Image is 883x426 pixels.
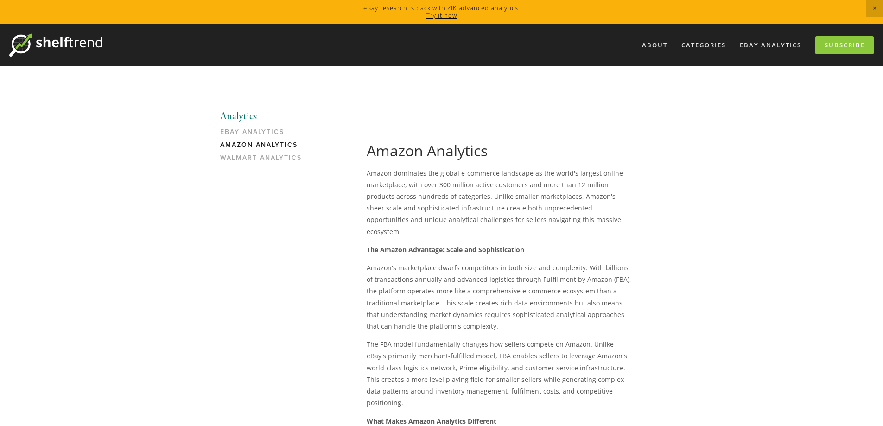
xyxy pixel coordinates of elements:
p: The FBA model fundamentally changes how sellers compete on Amazon. Unlike eBay's primarily mercha... [367,338,635,408]
div: Categories [675,38,732,53]
img: ShelfTrend [9,33,102,57]
p: Amazon's marketplace dwarfs competitors in both size and complexity. With billions of transaction... [367,262,635,332]
strong: What Makes Amazon Analytics Different [367,417,496,426]
a: About [636,38,673,53]
h1: Amazon Analytics [367,142,635,159]
a: Walmart Analytics [220,154,309,167]
p: Amazon dominates the global e-commerce landscape as the world's largest online marketplace, with ... [367,167,635,237]
li: Analytics [220,110,309,122]
strong: The Amazon Advantage: Scale and Sophistication [367,245,524,254]
a: eBay Analytics [734,38,807,53]
a: eBay Analytics [220,128,309,141]
a: Subscribe [815,36,874,54]
a: Amazon Analytics [220,141,309,154]
a: Try it now [426,11,457,19]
